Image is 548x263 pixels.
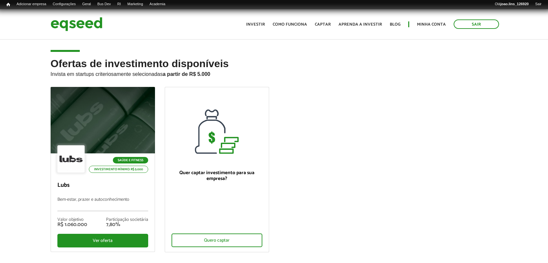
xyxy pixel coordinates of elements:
p: Quer captar investimento para sua empresa? [172,170,262,182]
a: Olájoao.lins_126920 [492,2,532,7]
a: Adicionar empresa [13,2,50,7]
div: R$ 1.060.000 [57,222,87,227]
img: EqSeed [51,16,102,33]
a: Quer captar investimento para sua empresa? Quero captar [165,87,269,252]
a: RI [114,2,124,7]
a: Bus Dev [94,2,114,7]
strong: joao.lins_126920 [500,2,529,6]
a: Aprenda a investir [339,22,382,27]
a: Início [3,2,13,8]
div: Ver oferta [57,234,148,247]
a: Captar [315,22,331,27]
span: Início [6,2,10,7]
p: Invista em startups criteriosamente selecionadas [51,69,497,77]
p: Lubs [57,182,148,189]
a: Minha conta [417,22,446,27]
strong: a partir de R$ 5.000 [163,71,210,77]
div: Participação societária [106,218,148,222]
p: Bem-estar, prazer e autoconhecimento [57,197,148,211]
a: Sair [454,19,499,29]
h2: Ofertas de investimento disponíveis [51,58,497,87]
a: Academia [146,2,169,7]
a: Saúde e Fitness Investimento mínimo: R$ 5.000 Lubs Bem-estar, prazer e autoconhecimento Valor obj... [51,87,155,252]
a: Investir [246,22,265,27]
a: Como funciona [273,22,307,27]
a: Blog [390,22,400,27]
a: Marketing [124,2,146,7]
a: Sair [532,2,545,7]
a: Geral [79,2,94,7]
div: 7,80% [106,222,148,227]
div: Quero captar [172,233,262,247]
a: Configurações [50,2,79,7]
div: Valor objetivo [57,218,87,222]
p: Saúde e Fitness [113,157,148,163]
p: Investimento mínimo: R$ 5.000 [89,166,148,173]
